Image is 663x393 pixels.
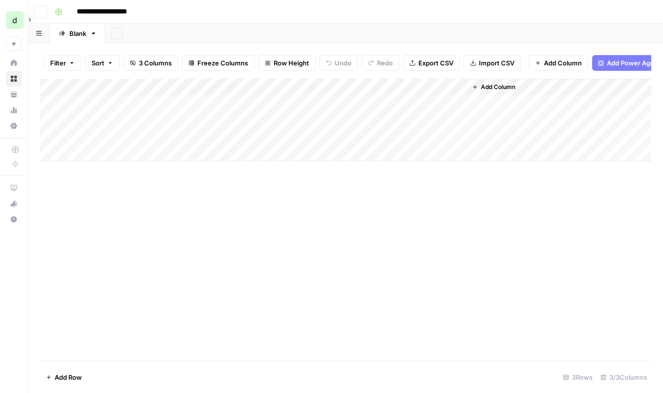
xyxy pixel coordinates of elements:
[319,55,358,71] button: Undo
[6,87,22,102] a: Your Data
[6,212,22,227] button: Help + Support
[607,58,661,68] span: Add Power Agent
[6,8,22,32] button: Workspace: dmitriy-testing-0
[6,55,22,71] a: Home
[92,58,104,68] span: Sort
[362,55,399,71] button: Redo
[197,58,248,68] span: Freeze Columns
[529,55,588,71] button: Add Column
[559,369,597,385] div: 3 Rows
[50,24,105,43] a: Blank
[6,71,22,87] a: Browse
[85,55,120,71] button: Sort
[274,58,309,68] span: Row Height
[6,196,21,211] div: What's new?
[597,369,651,385] div: 3/3 Columns
[139,58,172,68] span: 3 Columns
[124,55,178,71] button: 3 Columns
[377,58,393,68] span: Redo
[258,55,316,71] button: Row Height
[6,102,22,118] a: Usage
[6,196,22,212] button: What's new?
[481,83,515,91] span: Add Column
[468,81,519,93] button: Add Column
[544,58,582,68] span: Add Column
[479,58,514,68] span: Import CSV
[464,55,521,71] button: Import CSV
[55,372,82,382] span: Add Row
[12,14,17,26] span: d
[182,55,254,71] button: Freeze Columns
[69,29,86,38] div: Blank
[44,55,81,71] button: Filter
[418,58,453,68] span: Export CSV
[403,55,460,71] button: Export CSV
[6,180,22,196] a: AirOps Academy
[6,118,22,134] a: Settings
[335,58,351,68] span: Undo
[50,58,66,68] span: Filter
[40,369,88,385] button: Add Row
